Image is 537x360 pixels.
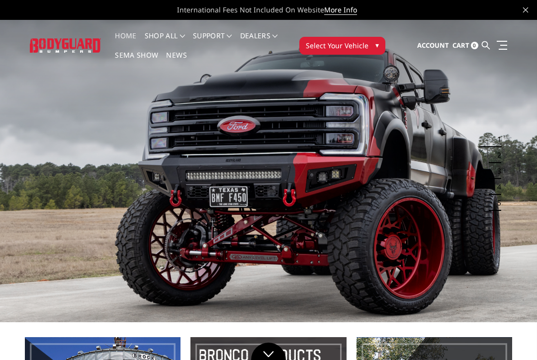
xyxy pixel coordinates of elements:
a: Account [417,32,449,59]
a: Home [115,32,136,52]
span: Select Your Vehicle [306,40,368,51]
a: More Info [324,5,357,15]
button: 2 of 5 [491,147,501,163]
button: 3 of 5 [491,163,501,179]
img: BODYGUARD BUMPERS [30,38,101,52]
a: News [166,52,186,71]
button: 4 of 5 [491,179,501,195]
button: 1 of 5 [491,131,501,147]
a: Dealers [240,32,278,52]
span: ▾ [375,40,379,50]
a: Support [193,32,232,52]
button: Select Your Vehicle [299,37,385,55]
a: SEMA Show [115,52,158,71]
a: shop all [145,32,185,52]
button: 5 of 5 [491,195,501,211]
span: Account [417,41,449,50]
a: Cart 0 [452,32,478,59]
span: 0 [471,42,478,49]
span: Cart [452,41,469,50]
